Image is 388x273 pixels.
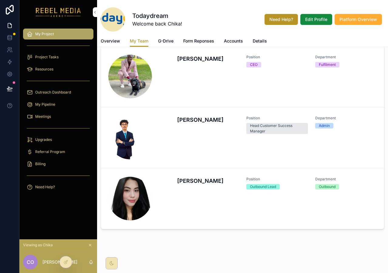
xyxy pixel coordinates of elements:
[339,16,377,22] span: Platform Overview
[269,16,293,22] span: Need Help?
[250,123,304,134] div: Head Customer Success Manager
[23,99,93,110] a: My Pipeline
[36,7,81,17] img: App logo
[23,134,93,145] a: Upgrades
[130,38,148,44] span: My Team
[315,55,377,60] span: Department
[132,20,182,27] span: Welcome back Chika!
[23,182,93,193] a: Need Help?
[35,55,59,60] span: Project Tasks
[158,38,174,44] span: G-Drive
[35,149,65,154] span: Referral Program
[319,123,330,128] div: Admin
[246,55,308,60] span: Position
[23,29,93,39] a: My Project
[23,64,93,75] a: Resources
[335,14,382,25] button: Platform Overview
[101,36,120,48] a: Overview
[130,36,148,47] a: My Team
[177,116,239,124] h4: [PERSON_NAME]
[246,116,308,121] span: Position
[35,137,52,142] span: Upgrades
[35,162,46,166] span: Billing
[246,177,308,182] span: Position
[250,62,258,67] div: CEO
[23,159,93,169] a: Billing
[132,12,182,20] h1: Todaydream
[158,36,174,48] a: G-Drive
[305,16,327,22] span: Edit Profile
[19,24,97,200] div: scrollable content
[315,116,377,121] span: Department
[250,184,276,189] div: Outbound Lead
[23,146,93,157] a: Referral Program
[27,258,34,266] span: CO
[35,185,55,189] span: Need Help?
[35,90,71,95] span: Outreach Dashboard
[253,38,267,44] span: Details
[23,243,53,247] span: Viewing as Chika
[183,36,214,48] a: Form Reponses
[23,111,93,122] a: Meetings
[177,177,239,185] h4: [PERSON_NAME]
[42,259,77,265] p: [PERSON_NAME]
[183,38,214,44] span: Form Reponses
[35,32,54,36] span: My Project
[35,114,51,119] span: Meetings
[23,52,93,63] a: Project Tasks
[35,67,53,72] span: Resources
[23,87,93,98] a: Outreach Dashboard
[224,36,243,48] a: Accounts
[177,55,239,63] h4: [PERSON_NAME]
[265,14,298,25] button: Need Help?
[224,38,243,44] span: Accounts
[300,14,332,25] button: Edit Profile
[315,177,377,182] span: Department
[101,38,120,44] span: Overview
[35,102,55,107] span: My Pipeline
[319,62,336,67] div: Fulfilment
[253,36,267,48] a: Details
[319,184,336,189] div: Outbound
